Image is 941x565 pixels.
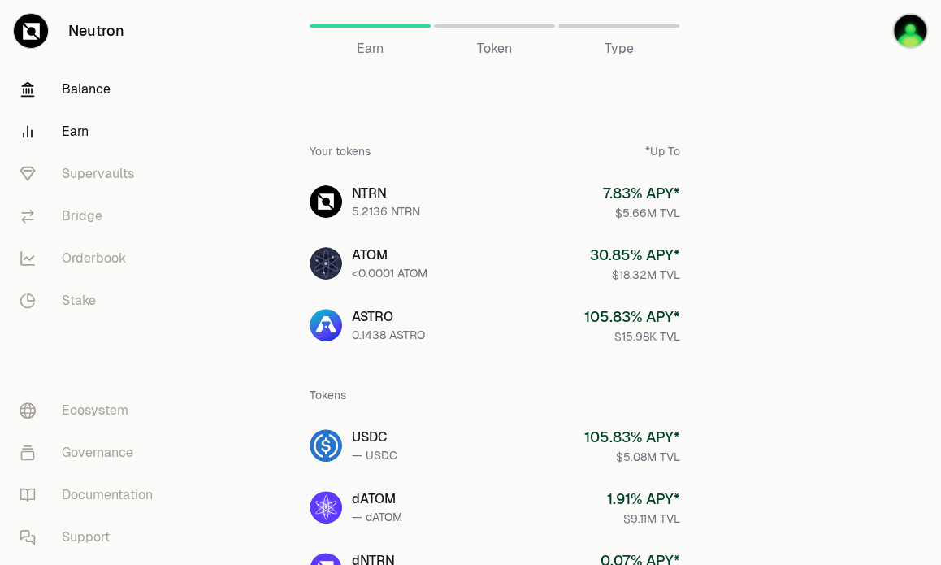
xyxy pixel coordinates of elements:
[310,247,342,280] img: ATOM
[607,488,680,511] div: 1.91 % APY*
[477,39,512,59] span: Token
[607,511,680,527] div: $9.11M TVL
[352,246,427,265] div: ATOM
[590,244,680,267] div: 30.85 % APY*
[584,449,680,465] div: $5.08M TVL
[605,39,634,59] span: Type
[7,474,176,516] a: Documentation
[584,328,680,345] div: $15.98K TVL
[352,509,402,525] div: — dATOM
[603,182,680,205] div: 7.83 % APY*
[7,237,176,280] a: Orderbook
[352,447,397,463] div: — USDC
[310,309,342,341] img: ASTRO
[352,489,402,509] div: dATOM
[7,195,176,237] a: Bridge
[7,111,176,153] a: Earn
[297,172,693,231] a: NTRNNTRN5.2136 NTRN7.83% APY*$5.66M TVL
[7,516,176,558] a: Support
[7,68,176,111] a: Balance
[7,153,176,195] a: Supervaults
[310,429,342,462] img: USDC
[297,416,693,475] a: USDCUSDC— USDC105.83% APY*$5.08M TVL
[7,389,176,432] a: Ecosystem
[357,39,384,59] span: Earn
[603,205,680,221] div: $5.66M TVL
[892,13,928,49] img: main
[352,203,420,219] div: 5.2136 NTRN
[310,387,346,403] div: Tokens
[7,280,176,322] a: Stake
[352,265,427,281] div: <0.0001 ATOM
[310,491,342,524] img: dATOM
[590,267,680,283] div: $18.32M TVL
[7,432,176,474] a: Governance
[297,234,693,293] a: ATOMATOM<0.0001 ATOM30.85% APY*$18.32M TVL
[645,143,680,159] div: *Up To
[352,327,425,343] div: 0.1438 ASTRO
[310,185,342,218] img: NTRN
[352,184,420,203] div: NTRN
[352,428,397,447] div: USDC
[297,478,693,537] a: dATOMdATOM— dATOM1.91% APY*$9.11M TVL
[310,143,371,159] div: Your tokens
[310,7,431,46] a: Earn
[352,307,425,327] div: ASTRO
[584,306,680,328] div: 105.83 % APY*
[297,296,693,354] a: ASTROASTRO0.1438 ASTRO105.83% APY*$15.98K TVL
[584,426,680,449] div: 105.83 % APY*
